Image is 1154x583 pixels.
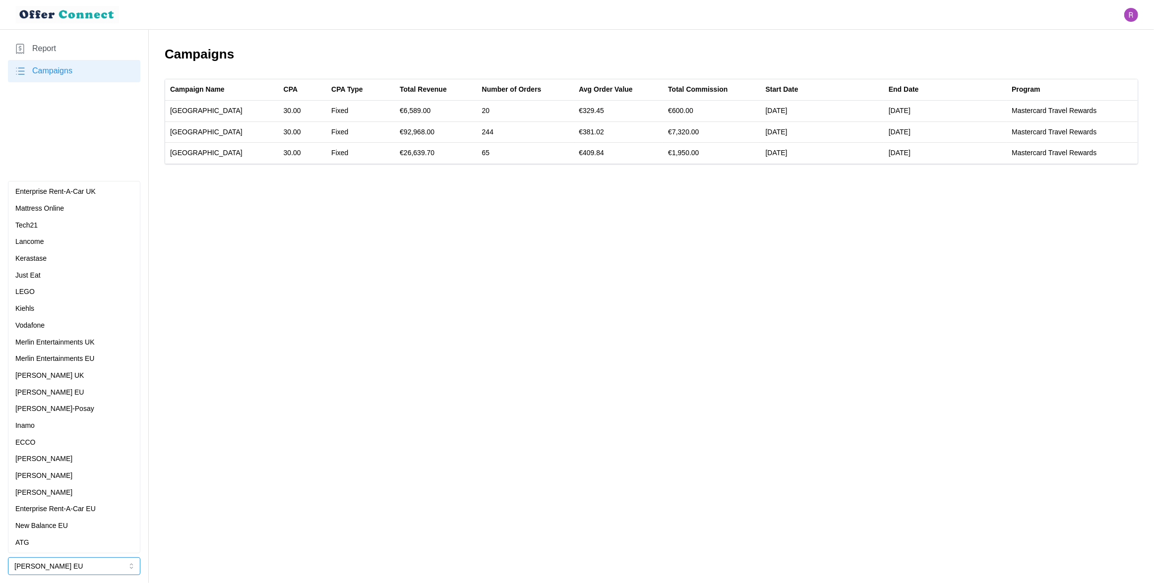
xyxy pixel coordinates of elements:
[15,236,44,247] p: Lancome
[279,143,327,164] td: 30.00
[15,487,72,498] p: [PERSON_NAME]
[663,101,760,122] td: €600.00
[32,65,72,77] span: Campaigns
[165,46,1138,63] h2: Campaigns
[1007,101,1138,122] td: Mastercard Travel Rewards
[884,101,1007,122] td: [DATE]
[32,43,56,55] span: Report
[761,143,884,164] td: [DATE]
[15,404,94,414] p: [PERSON_NAME]-Posay
[15,186,96,197] p: Enterprise Rent-A-Car UK
[477,143,574,164] td: 65
[8,557,140,575] button: [PERSON_NAME] EU
[15,253,47,264] p: Kerastase
[279,101,327,122] td: 30.00
[284,84,298,95] div: CPA
[15,504,96,515] p: Enterprise Rent-A-Car EU
[15,470,72,481] p: [PERSON_NAME]
[326,121,395,143] td: Fixed
[1124,8,1138,22] button: Open user button
[1007,121,1138,143] td: Mastercard Travel Rewards
[15,454,72,465] p: [PERSON_NAME]
[477,121,574,143] td: 244
[15,537,29,548] p: ATG
[15,337,95,348] p: Merlin Entertainments UK
[761,121,884,143] td: [DATE]
[15,303,34,314] p: Kiehls
[15,370,84,381] p: [PERSON_NAME] UK
[668,84,728,95] div: Total Commission
[170,84,225,95] div: Campaign Name
[165,121,279,143] td: [GEOGRAPHIC_DATA]
[1124,8,1138,22] img: Ryan Gribben
[395,121,477,143] td: €92,968.00
[574,121,663,143] td: €381.02
[15,220,38,231] p: Tech21
[15,320,45,331] p: Vodafone
[574,143,663,164] td: €409.84
[15,203,64,214] p: Mattress Online
[884,143,1007,164] td: [DATE]
[165,101,279,122] td: [GEOGRAPHIC_DATA]
[761,101,884,122] td: [DATE]
[663,143,760,164] td: €1,950.00
[15,437,35,448] p: ECCO
[15,521,68,531] p: New Balance EU
[574,101,663,122] td: €329.45
[884,121,1007,143] td: [DATE]
[15,270,41,281] p: Just Eat
[477,101,574,122] td: 20
[279,121,327,143] td: 30.00
[579,84,632,95] div: Avg Order Value
[482,84,542,95] div: Number of Orders
[889,84,919,95] div: End Date
[8,38,140,60] a: Report
[331,84,363,95] div: CPA Type
[326,101,395,122] td: Fixed
[400,84,447,95] div: Total Revenue
[326,143,395,164] td: Fixed
[8,60,140,82] a: Campaigns
[15,420,35,431] p: Inamo
[663,121,760,143] td: €7,320.00
[16,6,119,23] img: loyalBe Logo
[15,287,35,297] p: LEGO
[1007,143,1138,164] td: Mastercard Travel Rewards
[395,143,477,164] td: €26,639.70
[1012,84,1040,95] div: Program
[15,353,95,364] p: Merlin Entertainments EU
[165,143,279,164] td: [GEOGRAPHIC_DATA]
[395,101,477,122] td: €6,589.00
[15,387,84,398] p: [PERSON_NAME] EU
[766,84,798,95] div: Start Date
